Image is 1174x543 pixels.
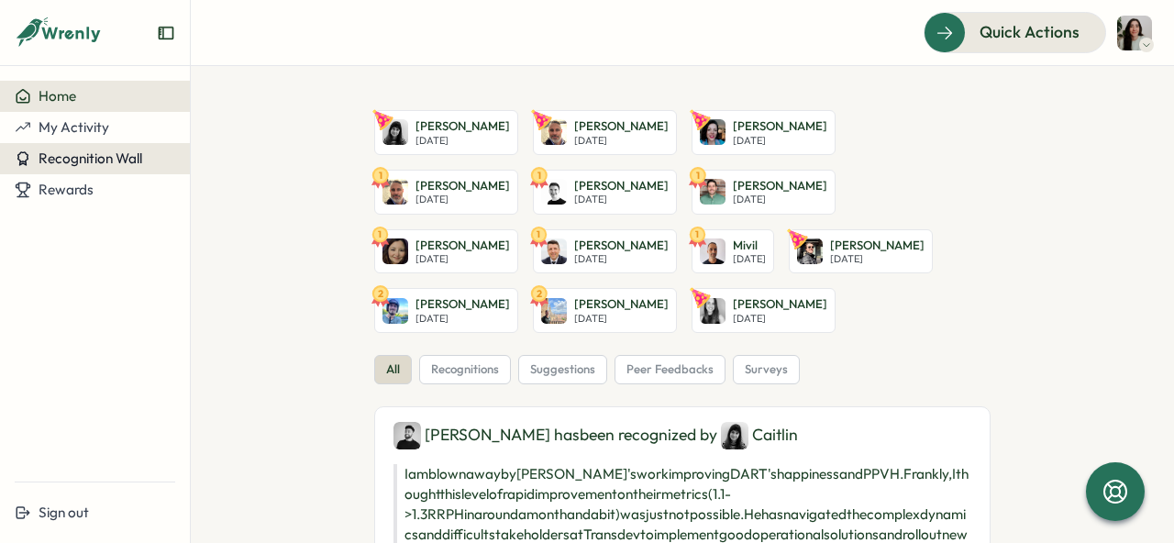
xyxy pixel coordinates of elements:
[574,238,669,254] p: [PERSON_NAME]
[700,298,725,324] img: Nicole Gomes
[530,361,595,378] span: suggestions
[378,287,383,300] text: 2
[386,361,400,378] span: all
[533,110,677,155] a: Chad Ballentine[PERSON_NAME][DATE]
[692,170,836,215] a: 1Trevor Kirsh[PERSON_NAME][DATE]
[721,422,798,449] div: Caitlin
[415,296,510,313] p: [PERSON_NAME]
[574,178,669,194] p: [PERSON_NAME]
[374,110,518,155] a: Caitlin Hutnyk[PERSON_NAME][DATE]
[1117,16,1152,50] img: Olivia Gauthier
[692,229,774,274] a: 1MivilMivil[DATE]
[574,253,669,265] p: [DATE]
[574,135,669,147] p: [DATE]
[39,150,142,167] span: Recognition Wall
[733,194,827,205] p: [DATE]
[379,227,382,240] text: 1
[692,288,836,333] a: Nicole Gomes[PERSON_NAME][DATE]
[415,253,510,265] p: [DATE]
[382,119,408,145] img: Caitlin Hutnyk
[415,178,510,194] p: [PERSON_NAME]
[382,238,408,264] img: Nadia Comegna
[537,227,541,240] text: 1
[431,361,499,378] span: recognitions
[700,119,725,145] img: Britt Hambleton
[533,170,677,215] a: 1Josh Andrews[PERSON_NAME][DATE]
[733,178,827,194] p: [PERSON_NAME]
[39,87,76,105] span: Home
[39,181,94,198] span: Rewards
[39,118,109,136] span: My Activity
[574,194,669,205] p: [DATE]
[626,361,714,378] span: peer feedbacks
[537,287,542,300] text: 2
[696,227,700,240] text: 1
[415,313,510,325] p: [DATE]
[541,238,567,264] img: Matt Savel
[733,296,827,313] p: [PERSON_NAME]
[393,422,421,449] img: Chirayu Shah
[733,118,827,135] p: [PERSON_NAME]
[721,422,748,449] img: Caitlin Hutnyk
[692,110,836,155] a: Britt Hambleton[PERSON_NAME][DATE]
[382,298,408,324] img: Dustin Fennell
[733,313,827,325] p: [DATE]
[533,288,677,333] a: 2Edward Howard[PERSON_NAME][DATE]
[157,24,175,42] button: Expand sidebar
[379,168,382,181] text: 1
[733,253,766,265] p: [DATE]
[924,12,1106,52] button: Quick Actions
[374,288,518,333] a: 2Dustin Fennell[PERSON_NAME][DATE]
[733,135,827,147] p: [DATE]
[415,238,510,254] p: [PERSON_NAME]
[415,118,510,135] p: [PERSON_NAME]
[830,253,925,265] p: [DATE]
[696,168,700,181] text: 1
[574,118,669,135] p: [PERSON_NAME]
[374,170,518,215] a: 1Chad Ballentine[PERSON_NAME][DATE]
[789,229,933,274] a: Jacob Johnston[PERSON_NAME][DATE]
[980,20,1080,44] span: Quick Actions
[393,422,971,449] div: [PERSON_NAME] has been recognized by
[415,194,510,205] p: [DATE]
[541,179,567,205] img: Josh Andrews
[541,298,567,324] img: Edward Howard
[533,229,677,274] a: 1Matt Savel[PERSON_NAME][DATE]
[797,238,823,264] img: Jacob Johnston
[39,504,89,521] span: Sign out
[374,229,518,274] a: 1Nadia Comegna[PERSON_NAME][DATE]
[574,313,669,325] p: [DATE]
[415,135,510,147] p: [DATE]
[382,179,408,205] img: Chad Ballentine
[541,119,567,145] img: Chad Ballentine
[745,361,788,378] span: surveys
[574,296,669,313] p: [PERSON_NAME]
[830,238,925,254] p: [PERSON_NAME]
[537,168,541,181] text: 1
[700,238,725,264] img: Mivil
[733,238,766,254] p: Mivil
[700,179,725,205] img: Trevor Kirsh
